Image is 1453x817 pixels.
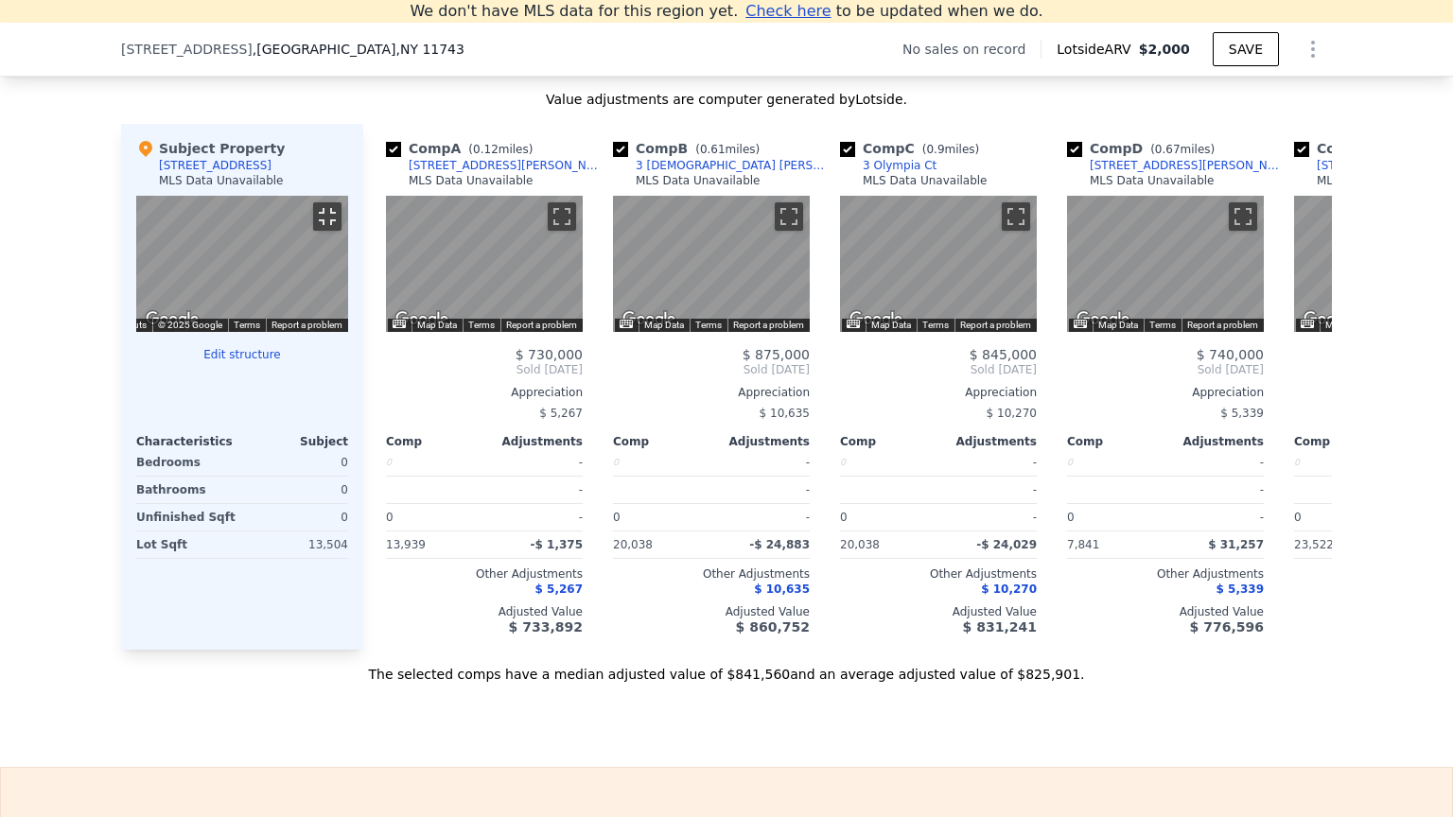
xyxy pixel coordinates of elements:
[618,307,680,332] img: Google
[136,449,238,476] div: Bedrooms
[715,504,810,530] div: -
[461,143,540,156] span: ( miles)
[1067,604,1264,619] div: Adjusted Value
[613,538,653,551] span: 20,038
[743,347,810,362] span: $ 875,000
[688,143,767,156] span: ( miles)
[1072,307,1134,332] img: Google
[136,504,238,530] div: Unfinished Sqft
[613,604,810,619] div: Adjusted Value
[1098,319,1138,332] button: Map Data
[1002,202,1030,231] button: Toggle fullscreen view
[700,143,726,156] span: 0.61
[1149,320,1176,330] a: Terms (opens in new tab)
[613,449,708,476] div: 0
[136,196,348,332] div: Map
[271,320,342,330] a: Report a problem
[535,582,583,596] span: $ 5,267
[840,385,1037,400] div: Appreciation
[1067,362,1264,377] span: Sold [DATE]
[942,477,1037,503] div: -
[1294,139,1447,158] div: Comp E
[613,196,810,332] div: Map
[386,196,583,332] div: Map
[840,434,938,449] div: Comp
[253,40,464,59] span: , [GEOGRAPHIC_DATA]
[745,2,831,20] span: Check here
[840,604,1037,619] div: Adjusted Value
[121,40,253,59] span: [STREET_ADDRESS]
[473,143,499,156] span: 0.12
[386,434,484,449] div: Comp
[981,582,1037,596] span: $ 10,270
[1155,143,1181,156] span: 0.67
[863,173,988,188] div: MLS Data Unavailable
[636,173,761,188] div: MLS Data Unavailable
[386,158,605,173] a: [STREET_ADDRESS][PERSON_NAME]
[386,511,394,524] span: 0
[1072,307,1134,332] a: Open this area in Google Maps (opens a new window)
[516,347,583,362] span: $ 730,000
[644,319,684,332] button: Map Data
[1294,511,1302,524] span: 0
[1067,139,1222,158] div: Comp D
[840,566,1037,582] div: Other Adjustments
[733,320,804,330] a: Report a problem
[1299,307,1361,332] a: Open this area in Google Maps (opens a new window)
[847,320,860,328] button: Keyboard shortcuts
[1067,196,1264,332] div: Map
[1299,307,1361,332] img: Google
[386,566,583,582] div: Other Adjustments
[1067,449,1162,476] div: 0
[506,320,577,330] a: Report a problem
[246,477,348,503] div: 0
[509,619,583,634] span: $ 733,892
[942,504,1037,530] div: -
[970,347,1037,362] span: $ 845,000
[468,320,495,330] a: Terms (opens in new tab)
[1165,434,1264,449] div: Adjustments
[531,538,583,551] span: -$ 1,375
[409,158,605,173] div: [STREET_ADDRESS][PERSON_NAME]
[136,434,242,449] div: Characteristics
[539,407,583,420] span: $ 5,267
[987,407,1037,420] span: $ 10,270
[159,158,271,173] div: [STREET_ADDRESS]
[1169,477,1264,503] div: -
[749,538,810,551] span: -$ 24,883
[1067,196,1264,332] div: Street View
[1294,30,1332,68] button: Show Options
[1169,449,1264,476] div: -
[1057,40,1138,59] span: Lotside ARV
[1229,202,1257,231] button: Toggle fullscreen view
[1090,173,1215,188] div: MLS Data Unavailable
[976,538,1037,551] span: -$ 24,029
[1067,538,1099,551] span: 7,841
[159,173,284,188] div: MLS Data Unavailable
[417,319,457,332] button: Map Data
[1208,538,1264,551] span: $ 31,257
[1325,319,1365,332] button: Map Data
[963,619,1037,634] span: $ 831,241
[1294,538,1334,551] span: 23,522
[121,90,1332,109] div: Value adjustments are computer generated by Lotside .
[1169,504,1264,530] div: -
[136,139,285,158] div: Subject Property
[620,320,633,328] button: Keyboard shortcuts
[1067,566,1264,582] div: Other Adjustments
[1294,449,1389,476] div: 0
[121,650,1332,684] div: The selected comps have a median adjusted value of $841,560 and an average adjusted value of $825...
[488,477,583,503] div: -
[845,307,907,332] img: Google
[386,449,481,476] div: 0
[1074,320,1087,328] button: Keyboard shortcuts
[1213,32,1279,66] button: SAVE
[613,362,810,377] span: Sold [DATE]
[775,202,803,231] button: Toggle fullscreen view
[711,434,810,449] div: Adjustments
[960,320,1031,330] a: Report a problem
[613,158,832,173] a: 3 [DEMOGRAPHIC_DATA] [PERSON_NAME]
[636,158,832,173] div: 3 [DEMOGRAPHIC_DATA] [PERSON_NAME]
[242,434,348,449] div: Subject
[613,511,621,524] span: 0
